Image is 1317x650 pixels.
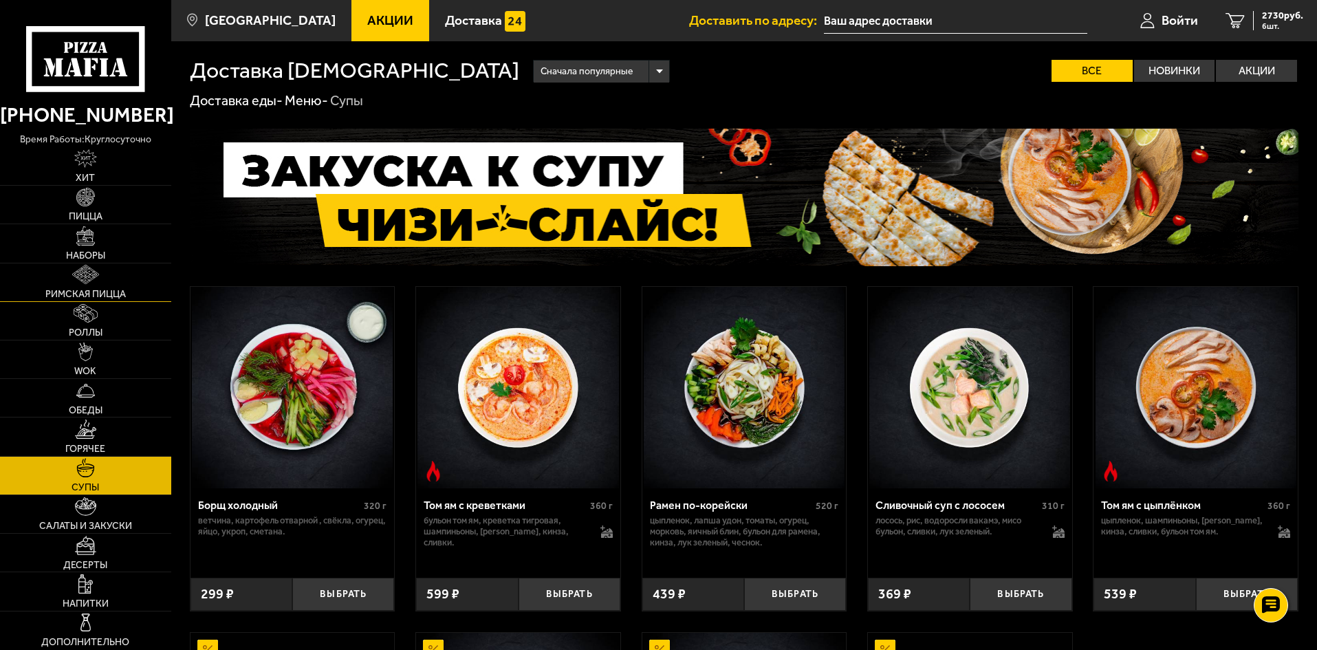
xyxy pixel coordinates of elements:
[642,287,847,488] a: Рамен по-корейски
[41,638,129,647] span: Дополнительно
[816,500,838,512] span: 520 г
[519,578,620,611] button: Выбрать
[505,11,525,32] img: 15daf4d41897b9f0e9f617042186c801.svg
[72,483,99,492] span: Супы
[66,251,105,261] span: Наборы
[1101,515,1264,537] p: цыпленок, шампиньоны, [PERSON_NAME], кинза, сливки, бульон том ям.
[689,14,824,27] span: Доставить по адресу:
[69,406,102,415] span: Обеды
[644,287,845,488] img: Рамен по-корейски
[76,173,95,183] span: Хит
[292,578,394,611] button: Выбрать
[364,500,387,512] span: 320 г
[744,578,846,611] button: Выбрать
[1052,60,1133,82] label: Все
[1101,499,1264,512] div: Том ям с цыплёнком
[416,287,620,488] a: Острое блюдоТом ям с креветками
[63,561,107,570] span: Десерты
[868,287,1072,488] a: Сливочный суп с лососем
[69,328,102,338] span: Роллы
[1100,461,1121,481] img: Острое блюдо
[1162,14,1198,27] span: Войти
[445,14,502,27] span: Доставка
[367,14,413,27] span: Акции
[65,444,105,454] span: Горячее
[970,578,1071,611] button: Выбрать
[74,367,96,376] span: WOK
[205,14,336,27] span: [GEOGRAPHIC_DATA]
[1196,578,1298,611] button: Выбрать
[190,60,519,82] h1: Доставка [DEMOGRAPHIC_DATA]
[424,515,587,548] p: бульон том ям, креветка тигровая, шампиньоны, [PERSON_NAME], кинза, сливки.
[875,499,1038,512] div: Сливочный суп с лососем
[653,587,686,601] span: 439 ₽
[650,499,813,512] div: Рамен по-корейски
[426,587,459,601] span: 599 ₽
[1093,287,1298,488] a: Острое блюдоТом ям с цыплёнком
[869,287,1070,488] img: Сливочный суп с лососем
[198,499,361,512] div: Борщ холодный
[1104,587,1137,601] span: 539 ₽
[590,500,613,512] span: 360 г
[417,287,618,488] img: Том ям с креветками
[1267,500,1290,512] span: 360 г
[285,92,328,109] a: Меню-
[1096,287,1296,488] img: Том ям с цыплёнком
[330,92,363,110] div: Супы
[63,599,109,609] span: Напитки
[190,92,283,109] a: Доставка еды-
[423,461,444,481] img: Острое блюдо
[1262,22,1303,30] span: 6 шт.
[39,521,132,531] span: Салаты и закуски
[824,8,1087,34] input: Ваш адрес доставки
[878,587,911,601] span: 369 ₽
[541,58,633,85] span: Сначала популярные
[191,287,395,488] a: Борщ холодный
[198,515,387,537] p: ветчина, картофель отварной , свёкла, огурец, яйцо, укроп, сметана.
[192,287,393,488] img: Борщ холодный
[875,515,1038,537] p: лосось, рис, водоросли вакамэ, мисо бульон, сливки, лук зеленый.
[45,290,126,299] span: Римская пицца
[1216,60,1297,82] label: Акции
[650,515,839,548] p: цыпленок, лапша удон, томаты, огурец, морковь, яичный блин, бульон для рамена, кинза, лук зеленый...
[201,587,234,601] span: 299 ₽
[1262,11,1303,21] span: 2730 руб.
[1134,60,1215,82] label: Новинки
[69,212,102,221] span: Пицца
[424,499,587,512] div: Том ям с креветками
[1042,500,1065,512] span: 310 г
